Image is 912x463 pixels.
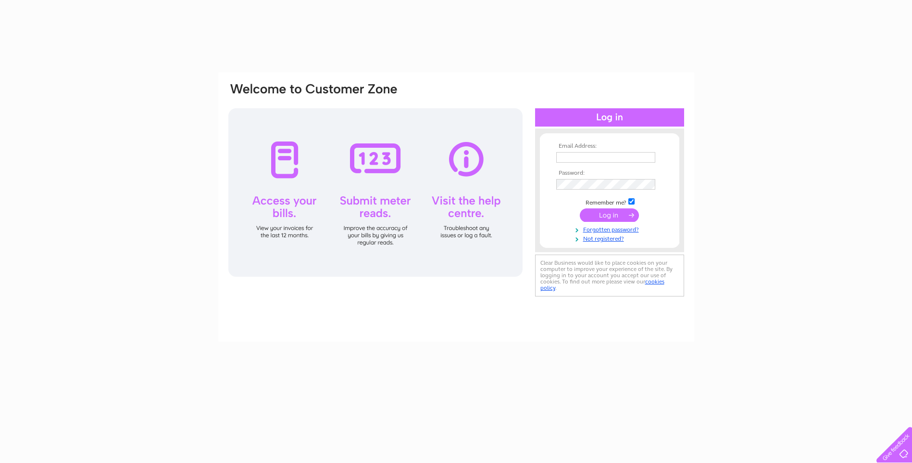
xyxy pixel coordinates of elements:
[554,143,665,150] th: Email Address:
[554,170,665,177] th: Password:
[556,224,665,233] a: Forgotten password?
[580,208,639,222] input: Submit
[556,233,665,243] a: Not registered?
[554,197,665,206] td: Remember me?
[535,255,684,296] div: Clear Business would like to place cookies on your computer to improve your experience of the sit...
[540,278,664,291] a: cookies policy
